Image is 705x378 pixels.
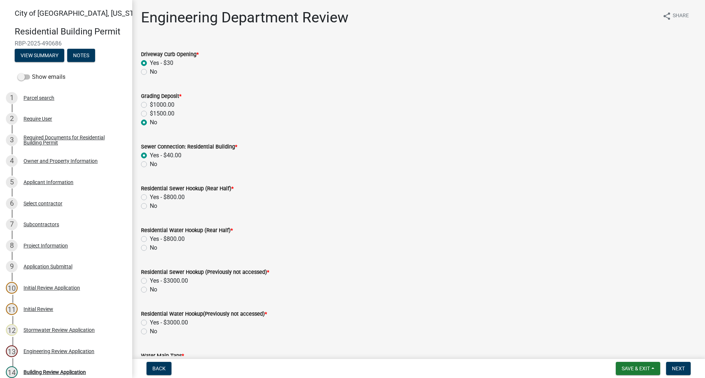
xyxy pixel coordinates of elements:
div: Application Submittal [23,264,72,269]
h1: Engineering Department Review [141,9,348,26]
div: 11 [6,303,18,315]
wm-modal-confirm: Notes [67,53,95,59]
label: No [150,67,157,76]
div: 7 [6,219,18,230]
span: Share [673,12,689,21]
label: Show emails [18,73,65,81]
button: Save & Exit [616,362,660,375]
label: Yes - $30 [150,59,173,67]
div: Subcontractors [23,222,59,227]
div: Engineering Review Application [23,349,94,354]
button: Back [147,362,171,375]
label: Yes - $3000.00 [150,318,188,327]
div: 1 [6,92,18,104]
h4: Residential Building Permit [15,26,126,37]
label: No [150,118,157,127]
div: 4 [6,155,18,167]
button: shareShare [657,9,695,23]
div: Select contractor [23,201,62,206]
span: RBP-2025-490686 [15,40,117,47]
div: Project Information [23,243,68,248]
div: Initial Review [23,307,53,312]
div: 5 [6,176,18,188]
span: Back [152,366,166,371]
button: View Summary [15,49,64,62]
label: Residential Sewer Hookup (Previously not accessed) [141,270,269,275]
button: Next [666,362,691,375]
label: Grading Deposit [141,94,181,99]
label: Water Main Taps [141,353,184,359]
div: Require User [23,116,52,121]
label: No [150,327,157,336]
label: Driveway Curb Opening [141,52,199,57]
label: $1000.00 [150,100,174,109]
label: $1500.00 [150,109,174,118]
label: No [150,160,157,169]
div: 13 [6,345,18,357]
div: 8 [6,240,18,252]
label: No [150,285,157,294]
label: Residential Water Hookup (Rear Half) [141,228,233,233]
div: 6 [6,198,18,209]
span: Next [672,366,685,371]
button: Notes [67,49,95,62]
label: No [150,202,157,210]
div: Stormwater Review Application [23,327,95,333]
span: Save & Exit [622,366,650,371]
div: 10 [6,282,18,294]
label: Yes - $800.00 [150,235,185,243]
div: Required Documents for Residential Building Permit [23,135,120,145]
div: 3 [6,134,18,146]
label: Yes - $40.00 [150,151,181,160]
span: City of [GEOGRAPHIC_DATA], [US_STATE] [15,9,148,18]
label: Residential Water Hookup(Previously not accessed) [141,312,267,317]
label: No [150,243,157,252]
i: share [662,12,671,21]
label: Sewer Connection: Residential Building [141,144,237,150]
label: Residential Sewer Hookup (Rear Half) [141,186,234,191]
div: 12 [6,324,18,336]
div: 2 [6,113,18,125]
div: Applicant Information [23,180,73,185]
div: Parcel search [23,95,54,100]
div: 14 [6,366,18,378]
div: 9 [6,261,18,272]
div: Initial Review Application [23,285,80,290]
label: Yes - $3000.00 [150,276,188,285]
wm-modal-confirm: Summary [15,53,64,59]
label: Yes - $800.00 [150,193,185,202]
div: Owner and Property Information [23,158,98,164]
div: Building Review Application [23,370,86,375]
